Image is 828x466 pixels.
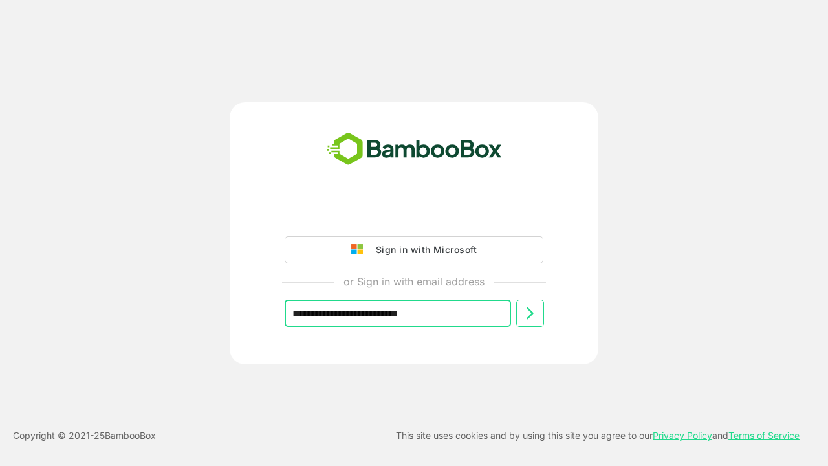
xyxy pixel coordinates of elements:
[728,430,800,441] a: Terms of Service
[13,428,156,443] p: Copyright © 2021- 25 BambooBox
[653,430,712,441] a: Privacy Policy
[343,274,485,289] p: or Sign in with email address
[320,128,509,171] img: bamboobox
[396,428,800,443] p: This site uses cookies and by using this site you agree to our and
[285,236,543,263] button: Sign in with Microsoft
[369,241,477,258] div: Sign in with Microsoft
[351,244,369,256] img: google
[278,200,550,228] iframe: Sign in with Google Button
